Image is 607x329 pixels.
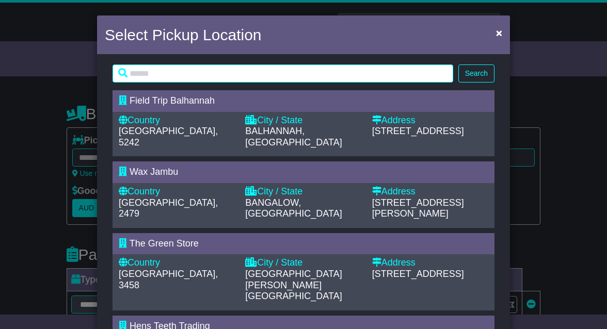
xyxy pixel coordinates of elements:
[130,95,215,106] span: Field Trip Balhannah
[119,198,218,219] span: [GEOGRAPHIC_DATA], 2479
[119,186,235,198] div: Country
[458,64,494,83] button: Search
[105,23,262,46] h4: Select Pickup Location
[491,22,507,43] button: Close
[130,167,178,177] span: Wax Jambu
[372,115,488,126] div: Address
[245,198,342,219] span: BANGALOW, [GEOGRAPHIC_DATA]
[119,269,218,290] span: [GEOGRAPHIC_DATA], 3458
[372,198,464,219] span: [STREET_ADDRESS][PERSON_NAME]
[245,257,361,269] div: City / State
[245,126,342,147] span: BALHANNAH, [GEOGRAPHIC_DATA]
[372,269,464,279] span: [STREET_ADDRESS]
[372,126,464,136] span: [STREET_ADDRESS]
[119,115,235,126] div: Country
[372,257,488,269] div: Address
[119,126,218,147] span: [GEOGRAPHIC_DATA], 5242
[496,27,502,39] span: ×
[119,257,235,269] div: Country
[130,238,199,249] span: The Green Store
[245,186,361,198] div: City / State
[245,115,361,126] div: City / State
[372,186,488,198] div: Address
[245,269,342,301] span: [GEOGRAPHIC_DATA][PERSON_NAME][GEOGRAPHIC_DATA]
